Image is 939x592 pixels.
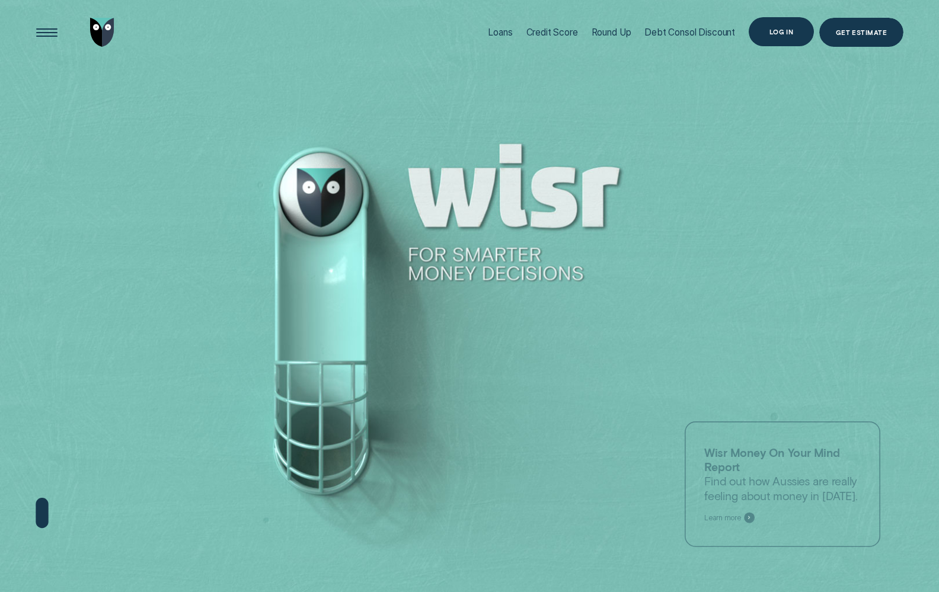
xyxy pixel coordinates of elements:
img: Wisr [90,18,114,47]
div: Debt Consol Discount [644,27,735,38]
div: Log in [769,29,794,35]
button: Log in [749,17,814,47]
button: Open Menu [32,18,62,47]
span: Learn more [704,513,741,522]
strong: Wisr Money On Your Mind Report [704,446,839,474]
div: Loans [488,27,512,38]
a: Get Estimate [819,18,903,47]
div: Credit Score [526,27,578,38]
div: Round Up [592,27,631,38]
p: Find out how Aussies are really feeling about money in [DATE]. [704,446,860,503]
a: Wisr Money On Your Mind ReportFind out how Aussies are really feeling about money in [DATE].Learn... [685,421,880,547]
